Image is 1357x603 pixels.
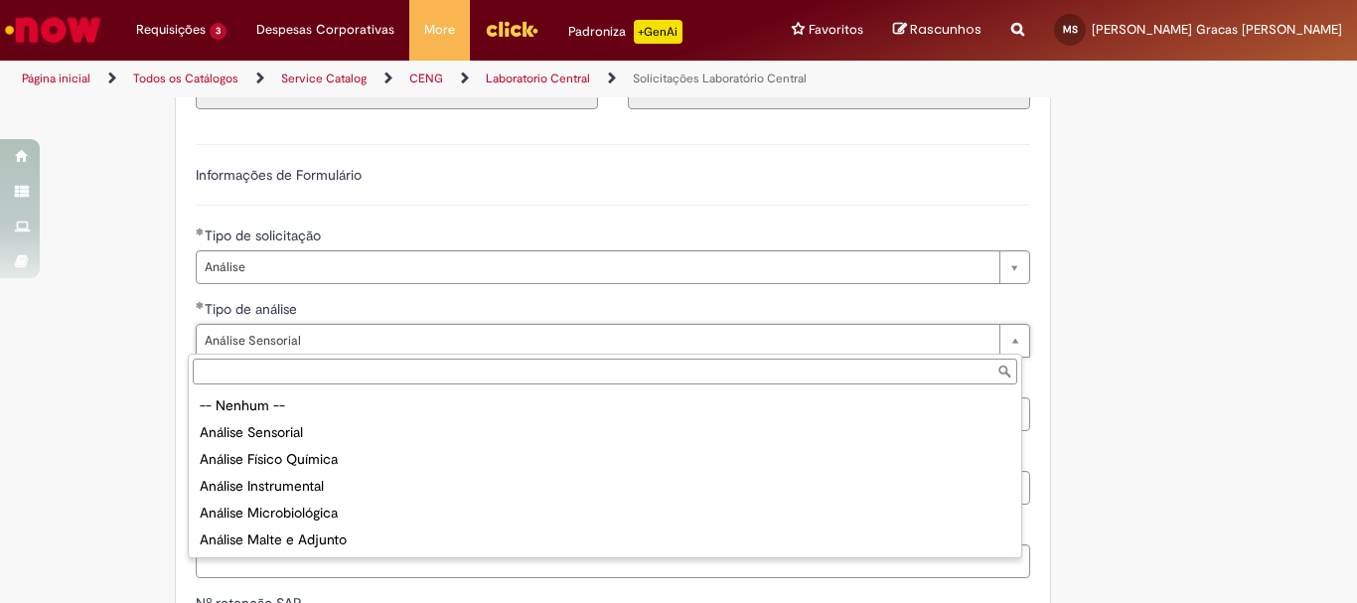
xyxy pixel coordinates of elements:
[193,473,1017,500] div: Análise Instrumental
[193,500,1017,527] div: Análise Microbiológica
[193,392,1017,419] div: -- Nenhum --
[189,388,1021,557] ul: Tipo de análise
[193,446,1017,473] div: Análise Físico Química
[193,419,1017,446] div: Análise Sensorial
[193,527,1017,553] div: Análise Malte e Adjunto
